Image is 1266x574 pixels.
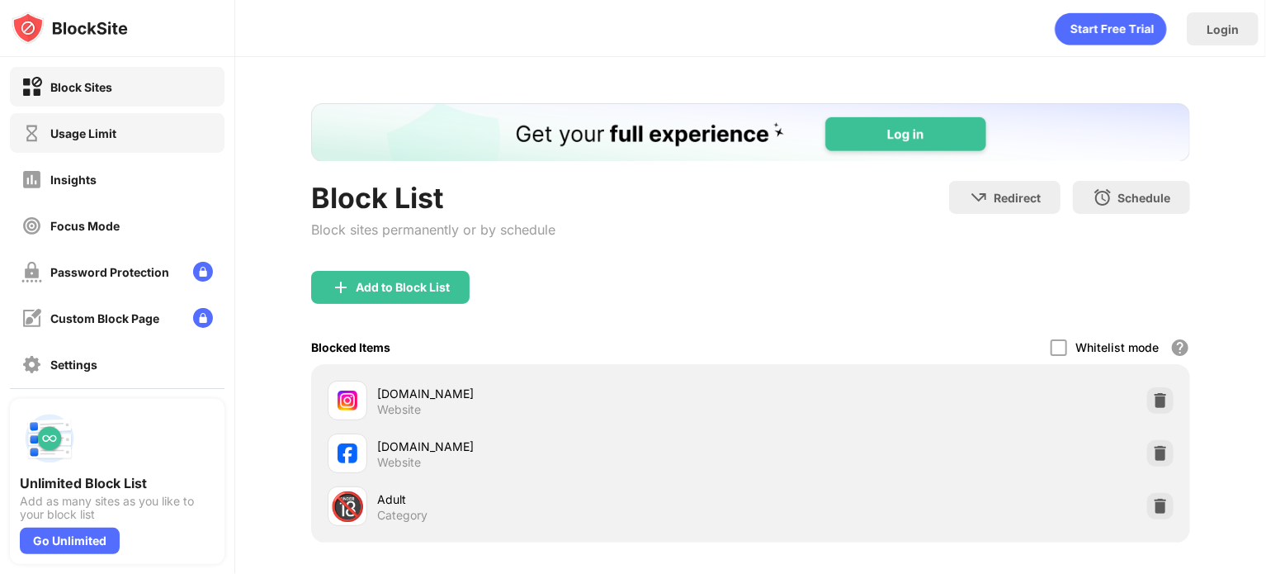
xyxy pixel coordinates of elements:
[927,17,1249,240] iframe: Cuadro de diálogo Iniciar sesión con Google
[311,181,555,215] div: Block List
[1055,12,1167,45] div: animation
[20,475,215,491] div: Unlimited Block List
[21,169,42,190] img: insights-off.svg
[311,221,555,238] div: Block sites permanently or by schedule
[311,103,1190,161] iframe: Banner
[1075,340,1159,354] div: Whitelist mode
[356,281,450,294] div: Add to Block List
[377,491,750,508] div: Adult
[50,173,97,187] div: Insights
[377,402,421,417] div: Website
[21,308,42,329] img: customize-block-page-off.svg
[50,126,116,140] div: Usage Limit
[50,358,97,372] div: Settings
[21,354,42,375] img: settings-off.svg
[338,391,357,410] img: favicons
[20,495,215,521] div: Add as many sites as you like to your block list
[311,340,390,354] div: Blocked Items
[330,490,365,524] div: 🔞
[377,438,750,455] div: [DOMAIN_NAME]
[50,80,112,94] div: Block Sites
[21,77,42,97] img: block-on.svg
[21,123,42,144] img: time-usage-off.svg
[50,265,169,279] div: Password Protection
[377,385,750,402] div: [DOMAIN_NAME]
[377,508,428,523] div: Category
[338,444,357,463] img: favicons
[21,216,42,236] img: focus-off.svg
[12,12,128,45] img: logo-blocksite.svg
[20,409,79,468] img: push-block-list.svg
[50,219,120,233] div: Focus Mode
[193,308,213,328] img: lock-menu.svg
[20,528,120,554] div: Go Unlimited
[21,262,42,282] img: password-protection-off.svg
[193,262,213,282] img: lock-menu.svg
[377,455,421,470] div: Website
[50,311,159,325] div: Custom Block Page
